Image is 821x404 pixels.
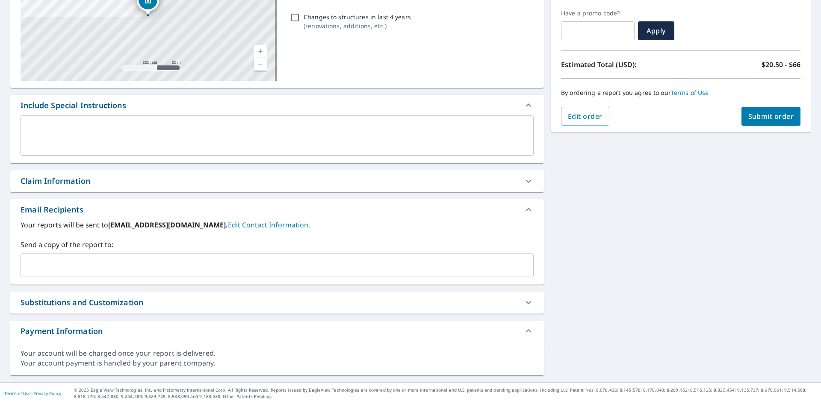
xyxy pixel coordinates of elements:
[74,387,817,400] p: © 2025 Eagle View Technologies, Inc. and Pictometry International Corp. All Rights Reserved. Repo...
[568,112,602,121] span: Edit order
[561,89,800,97] p: By ordering a report you agree to our
[21,220,534,230] label: Your reports will be sent to
[228,220,310,230] a: EditContactInfo
[254,45,267,58] a: Current Level 17, Zoom In
[254,58,267,71] a: Current Level 17, Zoom Out
[748,112,794,121] span: Submit order
[638,21,674,40] button: Apply
[21,239,534,250] label: Send a copy of the report to:
[21,297,143,308] div: Substitutions and Customization
[21,358,534,368] div: Your account payment is handled by your parent company.
[10,170,544,192] div: Claim Information
[741,107,801,126] button: Submit order
[10,199,544,220] div: Email Recipients
[671,88,709,97] a: Terms of Use
[21,175,90,187] div: Claim Information
[21,100,126,111] div: Include Special Instructions
[10,95,544,115] div: Include Special Instructions
[21,348,534,358] div: Your account will be charged once your report is delivered.
[561,107,609,126] button: Edit order
[561,9,635,17] label: Have a promo code?
[10,321,544,341] div: Payment Information
[561,59,681,70] p: Estimated Total (USD):
[4,391,61,396] p: |
[33,390,61,396] a: Privacy Policy
[304,12,411,21] p: Changes to structures in last 4 years
[21,204,83,215] div: Email Recipients
[645,26,667,35] span: Apply
[10,292,544,313] div: Substitutions and Customization
[108,220,228,230] b: [EMAIL_ADDRESS][DOMAIN_NAME].
[304,21,411,30] p: ( renovations, additions, etc. )
[762,59,800,70] p: $20.50 - $66
[21,325,103,337] div: Payment Information
[4,390,31,396] a: Terms of Use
